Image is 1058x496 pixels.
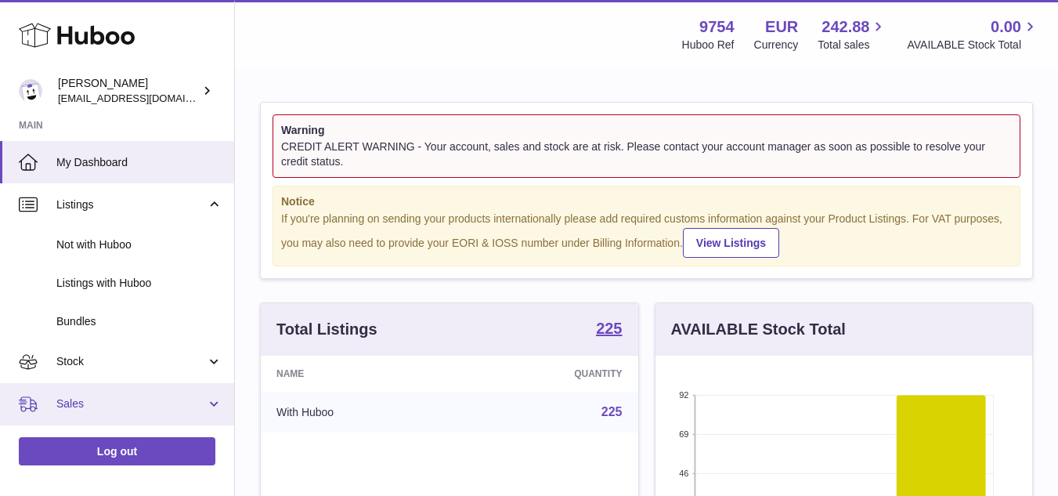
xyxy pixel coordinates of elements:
text: 69 [679,429,688,439]
th: Name [261,356,460,392]
div: If you're planning on sending your products internationally please add required customs informati... [281,212,1012,259]
span: Sales [56,396,206,411]
a: 0.00 AVAILABLE Stock Total [907,16,1039,52]
span: 0.00 [991,16,1021,38]
a: View Listings [683,228,779,258]
img: internalAdmin-9754@internal.huboo.com [19,79,42,103]
span: My Dashboard [56,155,222,170]
strong: Warning [281,123,1012,138]
a: Log out [19,437,215,465]
strong: 225 [596,320,622,336]
span: Total sales [818,38,887,52]
div: Huboo Ref [682,38,735,52]
span: Listings [56,197,206,212]
span: AVAILABLE Stock Total [907,38,1039,52]
td: With Huboo [261,392,460,433]
h3: AVAILABLE Stock Total [671,319,846,340]
div: CREDIT ALERT WARNING - Your account, sales and stock are at risk. Please contact your account man... [281,139,1012,169]
span: Bundles [56,314,222,329]
text: 92 [679,390,688,400]
span: Stock [56,354,206,369]
a: 225 [596,320,622,339]
span: 242.88 [821,16,869,38]
text: 46 [679,469,688,478]
th: Quantity [460,356,638,392]
strong: 9754 [699,16,735,38]
span: Not with Huboo [56,237,222,252]
a: 225 [601,405,623,418]
div: [PERSON_NAME] [58,76,199,106]
span: Listings with Huboo [56,276,222,291]
h3: Total Listings [276,319,377,340]
strong: Notice [281,194,1012,209]
span: [EMAIL_ADDRESS][DOMAIN_NAME] [58,92,230,104]
strong: EUR [765,16,798,38]
a: 242.88 Total sales [818,16,887,52]
div: Currency [754,38,799,52]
